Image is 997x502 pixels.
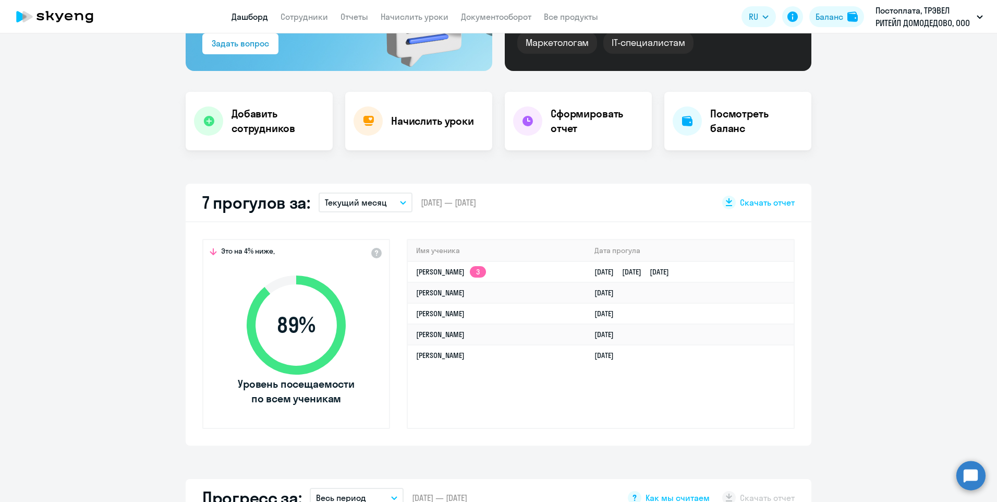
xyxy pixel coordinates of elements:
[594,267,677,277] a: [DATE][DATE][DATE]
[594,309,622,318] a: [DATE]
[341,11,368,22] a: Отчеты
[221,246,275,259] span: Это на 4% ниже,
[232,11,268,22] a: Дашборд
[517,32,597,54] div: Маркетологам
[416,330,465,339] a: [PERSON_NAME]
[710,106,803,136] h4: Посмотреть баланс
[236,377,356,406] span: Уровень посещаемости по всем ученикам
[461,11,531,22] a: Документооборот
[870,4,988,29] button: Постоплата, ТРЭВЕЛ РИТЕЙЛ ДОМОДЕДОВО, ООО
[202,192,310,213] h2: 7 прогулов за:
[594,330,622,339] a: [DATE]
[594,288,622,297] a: [DATE]
[809,6,864,27] button: Балансbalance
[421,197,476,208] span: [DATE] — [DATE]
[544,11,598,22] a: Все продукты
[325,196,387,209] p: Текущий месяц
[416,267,486,277] a: [PERSON_NAME]3
[381,11,448,22] a: Начислить уроки
[416,309,465,318] a: [PERSON_NAME]
[281,11,328,22] a: Сотрудники
[741,6,776,27] button: RU
[408,240,586,261] th: Имя ученика
[603,32,693,54] div: IT-специалистам
[232,106,324,136] h4: Добавить сотрудников
[551,106,643,136] h4: Сформировать отчет
[202,33,278,54] button: Задать вопрос
[586,240,794,261] th: Дата прогула
[416,288,465,297] a: [PERSON_NAME]
[847,11,858,22] img: balance
[212,37,269,50] div: Задать вопрос
[749,10,758,23] span: RU
[319,193,412,212] button: Текущий месяц
[876,4,972,29] p: Постоплата, ТРЭВЕЛ РИТЕЙЛ ДОМОДЕДОВО, ООО
[594,351,622,360] a: [DATE]
[470,266,486,278] app-skyeng-badge: 3
[740,197,795,208] span: Скачать отчет
[391,114,474,128] h4: Начислить уроки
[416,351,465,360] a: [PERSON_NAME]
[236,313,356,338] span: 89 %
[816,10,843,23] div: Баланс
